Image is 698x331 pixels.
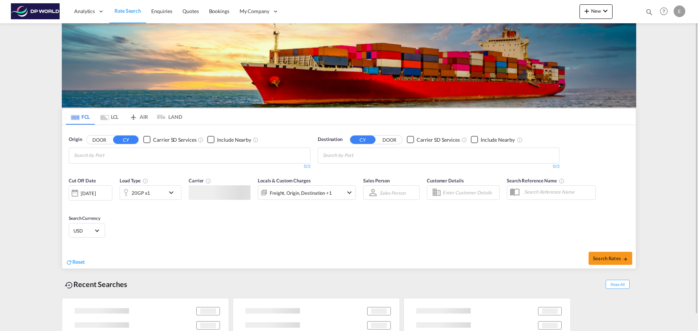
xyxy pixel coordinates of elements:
[379,187,406,198] md-select: Sales Person
[363,178,390,183] span: Sales Person
[350,136,376,144] button: CY
[167,188,179,197] md-icon: icon-chevron-down
[322,148,395,161] md-chips-wrap: Chips container with autocompletion. Enter the text area, type text to search, and then use the u...
[66,109,182,125] md-pagination-wrapper: Use the left and right arrow keys to navigate between tabs
[318,136,342,143] span: Destination
[601,7,610,15] md-icon: icon-chevron-down
[143,178,148,184] md-icon: icon-information-outline
[345,188,354,197] md-icon: icon-chevron-down
[113,136,139,144] button: CY
[521,186,595,197] input: Search Reference Name
[645,8,653,16] md-icon: icon-magnify
[72,259,85,265] span: Reset
[461,137,467,143] md-icon: Unchecked: Search for CY (Container Yard) services for all selected carriers.Checked : Search for...
[507,178,565,183] span: Search Reference Name
[81,190,96,197] div: [DATE]
[658,5,674,18] div: Help
[417,136,460,144] div: Carrier SD Services
[377,136,402,144] button: DOOR
[593,255,628,261] span: Search Rates
[69,178,96,183] span: Cut Off Date
[674,5,685,17] div: E
[658,5,670,17] span: Help
[129,113,138,118] md-icon: icon-airplane
[87,136,112,144] button: DOOR
[217,136,251,144] div: Include Nearby
[95,109,124,125] md-tab-item: LCL
[65,281,73,290] md-icon: icon-backup-restore
[74,150,143,161] input: Chips input.
[517,137,523,143] md-icon: Unchecked: Ignores neighbouring ports when fetching rates.Checked : Includes neighbouring ports w...
[62,23,636,108] img: LCL+%26+FCL+BACKGROUND.png
[153,136,196,144] div: Carrier SD Services
[66,258,85,266] div: icon-refreshReset
[323,150,392,161] input: Chips input.
[258,178,311,183] span: Locals & Custom Charges
[69,215,100,221] span: Search Currency
[209,8,229,14] span: Bookings
[66,259,72,266] md-icon: icon-refresh
[481,136,515,144] div: Include Nearby
[579,4,613,19] button: icon-plus 400-fgNewicon-chevron-down
[115,8,141,14] span: Rate Search
[559,178,565,184] md-icon: Your search will be saved by the below given name
[207,136,251,144] md-checkbox: Checkbox No Ink
[69,185,112,201] div: [DATE]
[62,276,130,292] div: Recent Searches
[442,187,497,198] input: Enter Customer Details
[62,125,636,269] div: OriginDOOR CY Checkbox No InkUnchecked: Search for CY (Container Yard) services for all selected ...
[645,8,653,19] div: icon-magnify
[582,8,610,14] span: New
[73,225,101,236] md-select: Select Currency: $ USDUnited States Dollar
[182,8,198,14] span: Quotes
[189,178,211,183] span: Carrier
[270,188,332,198] div: Freight Origin Destination Factory Stuffing
[11,3,60,20] img: c08ca190194411f088ed0f3ba295208c.png
[69,164,310,170] div: 0/3
[143,136,196,144] md-checkbox: Checkbox No Ink
[623,257,628,262] md-icon: icon-arrow-right
[471,136,515,144] md-checkbox: Checkbox No Ink
[120,178,148,183] span: Load Type
[606,280,630,289] span: Show All
[240,8,269,15] span: My Company
[582,7,591,15] md-icon: icon-plus 400-fg
[69,136,82,143] span: Origin
[198,137,204,143] md-icon: Unchecked: Search for CY (Container Yard) services for all selected carriers.Checked : Search for...
[73,148,146,161] md-chips-wrap: Chips container with autocompletion. Enter the text area, type text to search, and then use the u...
[120,185,181,200] div: 20GP x1icon-chevron-down
[407,136,460,144] md-checkbox: Checkbox No Ink
[66,109,95,125] md-tab-item: FCL
[69,200,74,210] md-datepicker: Select
[153,109,182,125] md-tab-item: LAND
[73,227,94,234] span: USD
[253,137,258,143] md-icon: Unchecked: Ignores neighbouring ports when fetching rates.Checked : Includes neighbouring ports w...
[427,178,464,183] span: Customer Details
[132,188,150,198] div: 20GP x1
[124,109,153,125] md-tab-item: AIR
[318,164,559,170] div: 0/3
[258,185,356,200] div: Freight Origin Destination Factory Stuffingicon-chevron-down
[589,252,632,265] button: Search Ratesicon-arrow-right
[205,178,211,184] md-icon: The selected Trucker/Carrierwill be displayed in the rate results If the rates are from another f...
[151,8,172,14] span: Enquiries
[74,8,95,15] span: Analytics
